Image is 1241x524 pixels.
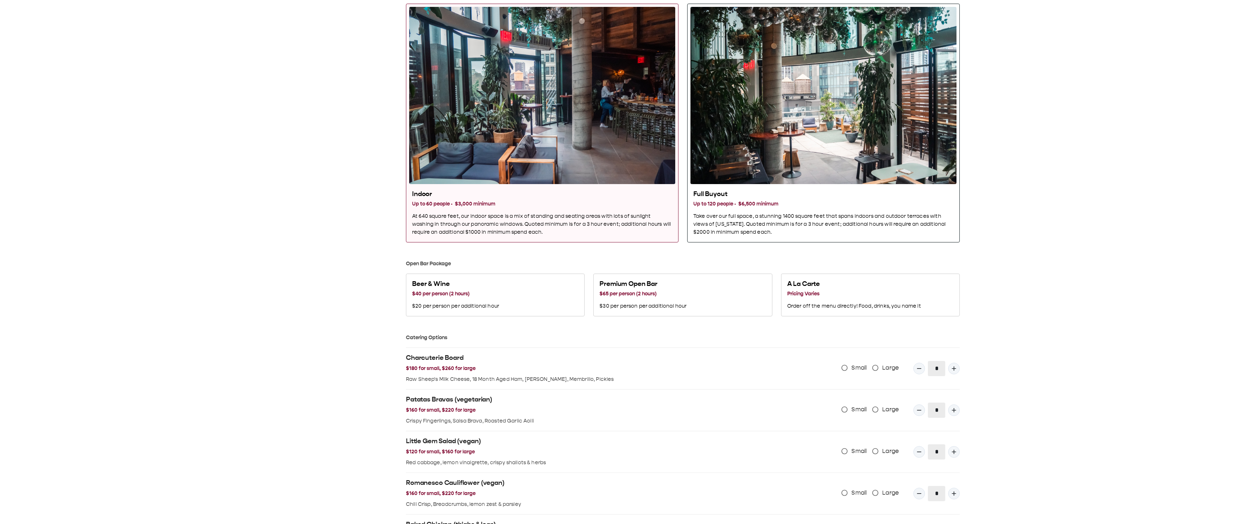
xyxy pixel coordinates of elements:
[593,274,772,316] button: Premium Open Bar
[787,280,921,288] h2: A La Carte
[882,405,899,414] span: Large
[406,375,773,383] p: Raw Sheep's Milk Cheese, 18 Month Aged Ham, [PERSON_NAME], Membrillo, Pickles
[851,363,867,372] span: Small
[599,280,686,288] h2: Premium Open Bar
[412,200,672,208] h3: Up to 60 people · $3,000 minimum
[412,190,672,199] h2: Indoor
[406,260,960,268] h3: Open Bar Package
[406,448,773,456] h3: $120 for small, $160 for large
[406,354,773,362] h2: Charcuterie Board
[781,274,960,316] button: A La Carte
[913,403,960,418] div: Quantity Input
[412,302,499,310] p: $20 per person per additional hour
[599,290,686,298] h3: $65 per person (2 hours)
[412,290,499,298] h3: $40 per person (2 hours)
[787,290,921,298] h3: Pricing Varies
[406,365,773,373] h3: $180 for small, $260 for large
[406,437,773,446] h2: Little Gem Salad (vegan)
[406,395,773,404] h2: Patatas Bravas (vegetarian)
[406,4,678,242] button: Indoor
[406,490,773,498] h3: $160 for small, $220 for large
[913,361,960,376] div: Quantity Input
[851,447,867,456] span: Small
[406,479,773,487] h2: Romanesco Cauliflower (vegan)
[693,190,954,199] h2: Full Buyout
[882,363,899,372] span: Large
[693,200,954,208] h3: Up to 120 people · $6,500 minimum
[406,274,960,316] div: Select one
[913,486,960,501] div: Quantity Input
[406,406,773,414] h3: $160 for small, $220 for large
[687,4,960,242] button: Full Buyout
[406,500,773,508] p: Chili Crisp, Breadcrumbs, lemon zest & parsley
[882,488,899,497] span: Large
[406,459,773,467] p: Red cabbage, lemon vinaigrette, crispy shallots & herbs
[406,417,773,425] p: Crispy Fingerlings, Salsa Brava, Roasted Garlic Aoili
[599,302,686,310] p: $30 per person per additional hour
[787,302,921,310] p: Order off the menu directly! Food, drinks, you name it
[406,334,960,342] h3: Catering Options
[412,212,672,236] p: At 640 square feet, our indoor space is a mix of standing and seating areas with lots of sunlight...
[406,274,585,316] button: Beer & Wine
[913,444,960,459] div: Quantity Input
[693,212,954,236] p: Take over our full space, a stunning 1400 square feet that spans indoors and outdoor terraces wit...
[851,405,867,414] span: Small
[412,280,499,288] h2: Beer & Wine
[851,488,867,497] span: Small
[882,447,899,456] span: Large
